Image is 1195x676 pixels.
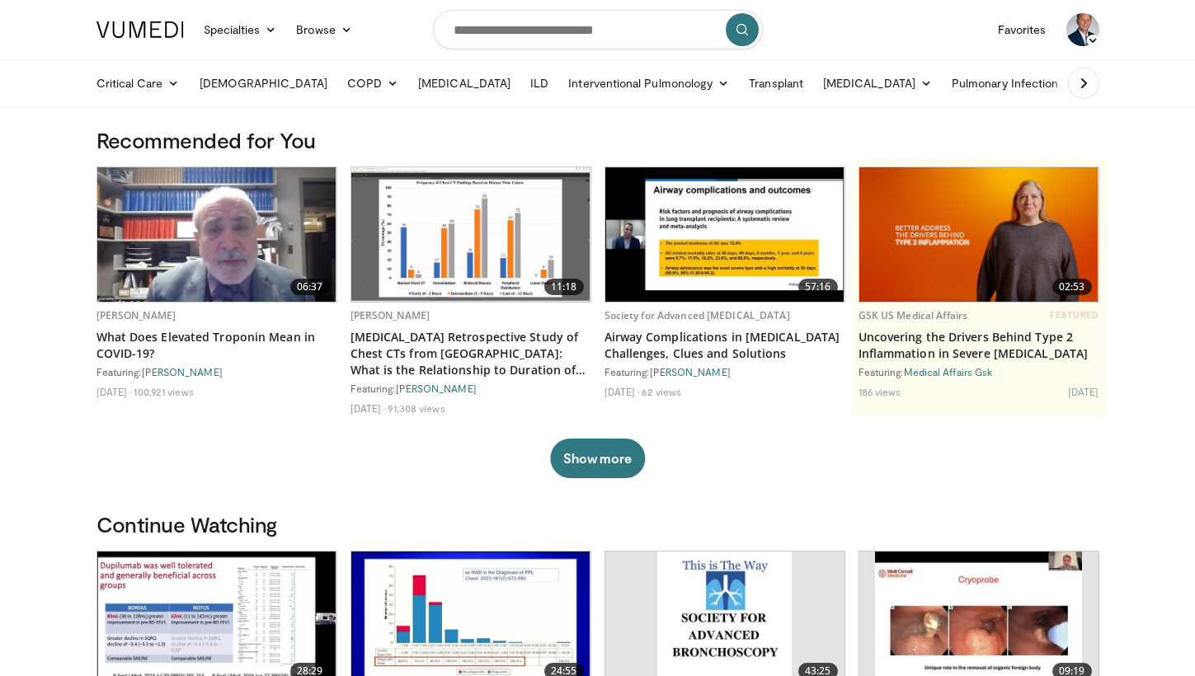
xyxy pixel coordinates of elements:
[605,308,790,322] a: Society for Advanced [MEDICAL_DATA]
[351,167,590,302] a: 11:18
[605,365,845,378] div: Featuring:
[96,308,176,322] a: [PERSON_NAME]
[859,308,968,322] a: GSK US Medical Affairs
[337,67,408,100] a: COPD
[87,67,190,100] a: Critical Care
[97,167,336,302] a: 06:37
[351,382,591,395] div: Featuring:
[96,365,337,378] div: Featuring:
[388,401,445,415] li: 91,308 views
[904,366,993,378] a: Medical Affairs Gsk
[351,167,590,302] img: c2eb46a3-50d3-446d-a553-a9f8510c7760.620x360_q85_upscale.jpg
[290,279,330,295] span: 06:37
[605,167,844,302] img: 01e7c6f6-1739-4525-b7e5-680f7245a7f5.620x360_q85_upscale.jpg
[351,329,591,378] a: [MEDICAL_DATA] Retrospective Study of Chest CTs from [GEOGRAPHIC_DATA]: What is the Relationship ...
[142,366,223,378] a: [PERSON_NAME]
[194,13,287,46] a: Specialties
[859,167,1099,302] a: 02:53
[605,329,845,362] a: Airway Complications in [MEDICAL_DATA] Challenges, Clues and Solutions
[650,366,731,378] a: [PERSON_NAME]
[605,167,844,302] a: 57:16
[97,167,336,302] img: 98daf78a-1d22-4ebe-927e-10afe95ffd94.620x360_q85_upscale.jpg
[739,67,813,100] a: Transplant
[134,385,193,398] li: 100,921 views
[859,167,1099,302] img: 763bf435-924b-49ae-a76d-43e829d5b92f.png.620x360_q85_upscale.png
[988,13,1056,46] a: Favorites
[96,21,184,38] img: VuMedi Logo
[642,385,681,398] li: 62 views
[96,329,337,362] a: What Does Elevated Troponin Mean in COVID-19?
[286,13,362,46] a: Browse
[96,385,132,398] li: [DATE]
[942,67,1084,100] a: Pulmonary Infection
[1066,13,1099,46] img: Avatar
[408,67,520,100] a: [MEDICAL_DATA]
[544,279,584,295] span: 11:18
[396,383,477,394] a: [PERSON_NAME]
[96,127,1099,153] h3: Recommended for You
[520,67,558,100] a: ILD
[1068,385,1099,398] li: [DATE]
[550,439,645,478] button: Show more
[859,385,901,398] li: 186 views
[798,279,838,295] span: 57:16
[190,67,337,100] a: [DEMOGRAPHIC_DATA]
[813,67,942,100] a: [MEDICAL_DATA]
[1052,279,1092,295] span: 02:53
[1050,309,1099,321] span: FEATURED
[433,10,763,49] input: Search topics, interventions
[351,308,430,322] a: [PERSON_NAME]
[859,365,1099,378] div: Featuring:
[558,67,739,100] a: Interventional Pulmonology
[859,329,1099,362] a: Uncovering the Drivers Behind Type 2 Inflammation in Severe [MEDICAL_DATA]
[605,385,640,398] li: [DATE]
[96,511,1099,538] h3: Continue Watching
[351,401,386,415] li: [DATE]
